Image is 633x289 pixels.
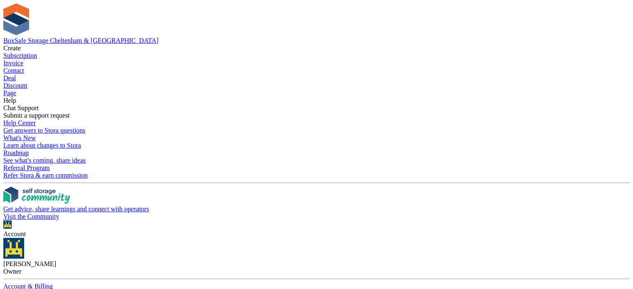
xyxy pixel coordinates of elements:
span: Chat Support [3,104,39,111]
div: Refer Stora & earn commission [3,172,630,179]
span: Visit the Community [3,213,59,220]
a: Page [3,89,630,97]
div: Owner [3,268,630,275]
div: Get advice, share learnings and connect with operators [3,205,630,213]
a: Help Center Get answers to Stora questions [3,119,630,134]
a: What's New Learn about changes to Stora [3,134,630,149]
a: Roadmap See what's coming, share ideas [3,149,630,164]
div: [PERSON_NAME] [3,260,630,268]
img: community-logo-e120dcb29bea30313fccf008a00513ea5fe9ad107b9d62852cae38739ed8438e.svg [3,187,70,204]
a: Deal [3,74,630,82]
div: See what's coming, share ideas [3,157,630,164]
a: Contact [3,67,630,74]
span: Help [3,97,16,104]
img: stora-icon-8386f47178a22dfd0bd8f6a31ec36ba5ce8667c1dd55bd0f319d3a0aa187defe.svg [3,3,29,35]
span: Referral Program [3,164,50,171]
a: Discount [3,82,630,89]
span: Account [3,230,26,237]
a: Referral Program Refer Stora & earn commission [3,164,630,179]
img: Kim Virabi [3,220,12,229]
img: Kim Virabi [3,238,24,259]
div: Learn about changes to Stora [3,142,630,149]
div: Submit a support request [3,112,630,119]
span: Create [3,44,21,52]
a: BoxSafe Storage Cheltenham & [GEOGRAPHIC_DATA] [3,37,159,44]
span: Roadmap [3,149,29,156]
a: Invoice [3,59,630,67]
span: Help Center [3,119,36,126]
a: Subscription [3,52,630,59]
span: What's New [3,134,36,141]
a: Get advice, share learnings and connect with operators Visit the Community [3,187,630,220]
div: Get answers to Stora questions [3,127,630,134]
